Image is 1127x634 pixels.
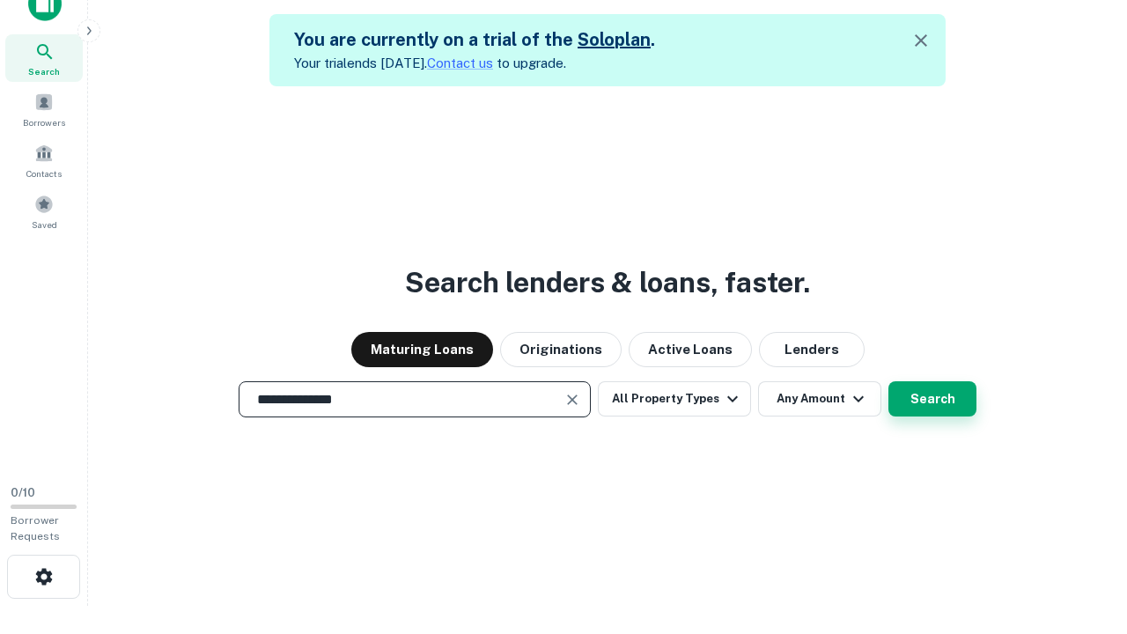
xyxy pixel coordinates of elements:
[560,387,585,412] button: Clear
[1039,493,1127,578] iframe: Chat Widget
[32,217,57,232] span: Saved
[759,332,865,367] button: Lenders
[5,34,83,82] a: Search
[11,486,35,499] span: 0 / 10
[294,26,655,53] h5: You are currently on a trial of the .
[351,332,493,367] button: Maturing Loans
[598,381,751,417] button: All Property Types
[26,166,62,181] span: Contacts
[427,55,493,70] a: Contact us
[888,381,976,417] button: Search
[758,381,881,417] button: Any Amount
[629,332,752,367] button: Active Loans
[28,64,60,78] span: Search
[500,332,622,367] button: Originations
[5,188,83,235] a: Saved
[5,85,83,133] a: Borrowers
[5,136,83,184] a: Contacts
[294,53,655,74] p: Your trial ends [DATE]. to upgrade.
[23,115,65,129] span: Borrowers
[578,29,651,50] a: Soloplan
[11,514,60,542] span: Borrower Requests
[405,262,810,304] h3: Search lenders & loans, faster.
